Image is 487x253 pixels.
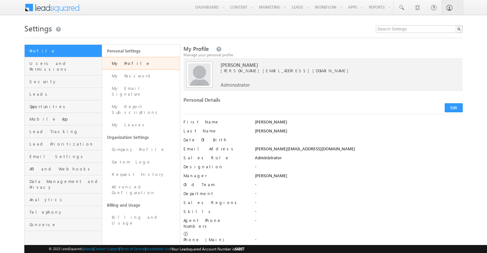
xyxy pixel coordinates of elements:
[29,154,100,159] span: Email Settings
[102,156,180,168] a: Custom Logo
[25,138,102,150] a: Lead Prioritization
[49,246,244,252] span: © 2025 LeadSquared | | | | |
[102,143,180,156] a: Company Profile
[183,209,248,214] label: Skills
[183,97,320,106] div: Personal Details
[29,104,100,109] span: Opportunities
[29,48,100,54] span: Profile
[255,182,463,191] div: -
[255,200,463,209] div: -
[183,128,248,134] label: Last Name
[29,60,100,72] span: Users and Permissions
[183,137,248,143] label: Date Of Birth
[102,181,180,199] a: Advanced Configuration
[102,100,180,119] a: My Report Subscriptions
[255,119,463,128] div: [PERSON_NAME]
[25,206,102,218] a: Telephony
[235,247,244,251] span: 64897
[29,209,100,215] span: Telephony
[183,146,248,152] label: Email Address
[183,155,248,161] label: Sales Role
[255,191,463,200] div: -
[445,103,463,112] button: Edit
[94,247,119,251] a: Contact Support
[29,79,100,84] span: Security
[255,128,463,137] div: [PERSON_NAME]
[171,247,244,251] span: Your Leadsquared Account Number is
[255,209,463,217] div: -
[255,164,463,173] div: -
[183,119,248,125] label: First Name
[221,82,250,88] span: Administrator
[102,131,180,143] a: Organization Settings
[102,45,180,57] a: Personal Settings
[29,222,100,227] span: Converse
[24,23,52,33] span: Settings
[102,199,180,211] a: Billing and Usage
[120,247,145,251] a: Terms of Service
[221,68,444,74] span: [PERSON_NAME][EMAIL_ADDRESS][DOMAIN_NAME]
[183,191,248,196] label: Department
[183,173,248,178] label: Manager
[25,100,102,113] a: Opportunities
[29,197,100,202] span: Analytics
[25,163,102,175] a: API and Webhooks
[183,182,248,187] label: Old Team
[29,166,100,172] span: API and Webhooks
[102,119,180,131] a: My Leaves
[255,237,463,246] div: -
[183,237,248,242] label: Phone (Main)
[255,217,463,226] div: -
[29,91,100,97] span: Leads
[376,25,463,33] input: Search Settings
[102,211,180,229] a: Billing and Usage
[255,146,463,155] div: [PERSON_NAME][EMAIL_ADDRESS][DOMAIN_NAME]
[102,168,180,181] a: Request History
[25,113,102,125] a: Mobile App
[183,52,463,58] div: Manage your personal profile
[183,164,248,170] label: Designation
[84,247,93,251] a: About
[29,178,100,190] span: Data Management and Privacy
[25,75,102,88] a: Security
[25,57,102,75] a: Users and Permissions
[102,70,180,82] a: My Password
[183,200,248,205] label: Sales Regions
[29,116,100,122] span: Mobile App
[25,218,102,231] a: Converse
[25,45,102,57] a: Profile
[25,125,102,138] a: Lead Tracking
[221,62,444,68] span: [PERSON_NAME]
[183,45,209,52] span: My Profile
[255,173,463,182] div: [PERSON_NAME]
[255,155,463,164] div: Administrator
[29,129,100,134] span: Lead Tracking
[29,141,100,147] span: Lead Prioritization
[102,57,180,70] a: My Profile
[25,88,102,100] a: Leads
[102,82,180,100] a: My Email Signature
[146,247,170,251] a: Acceptable Use
[25,194,102,206] a: Analytics
[183,217,248,229] label: Agent Phone Numbers
[25,150,102,163] a: Email Settings
[25,175,102,194] a: Data Management and Privacy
